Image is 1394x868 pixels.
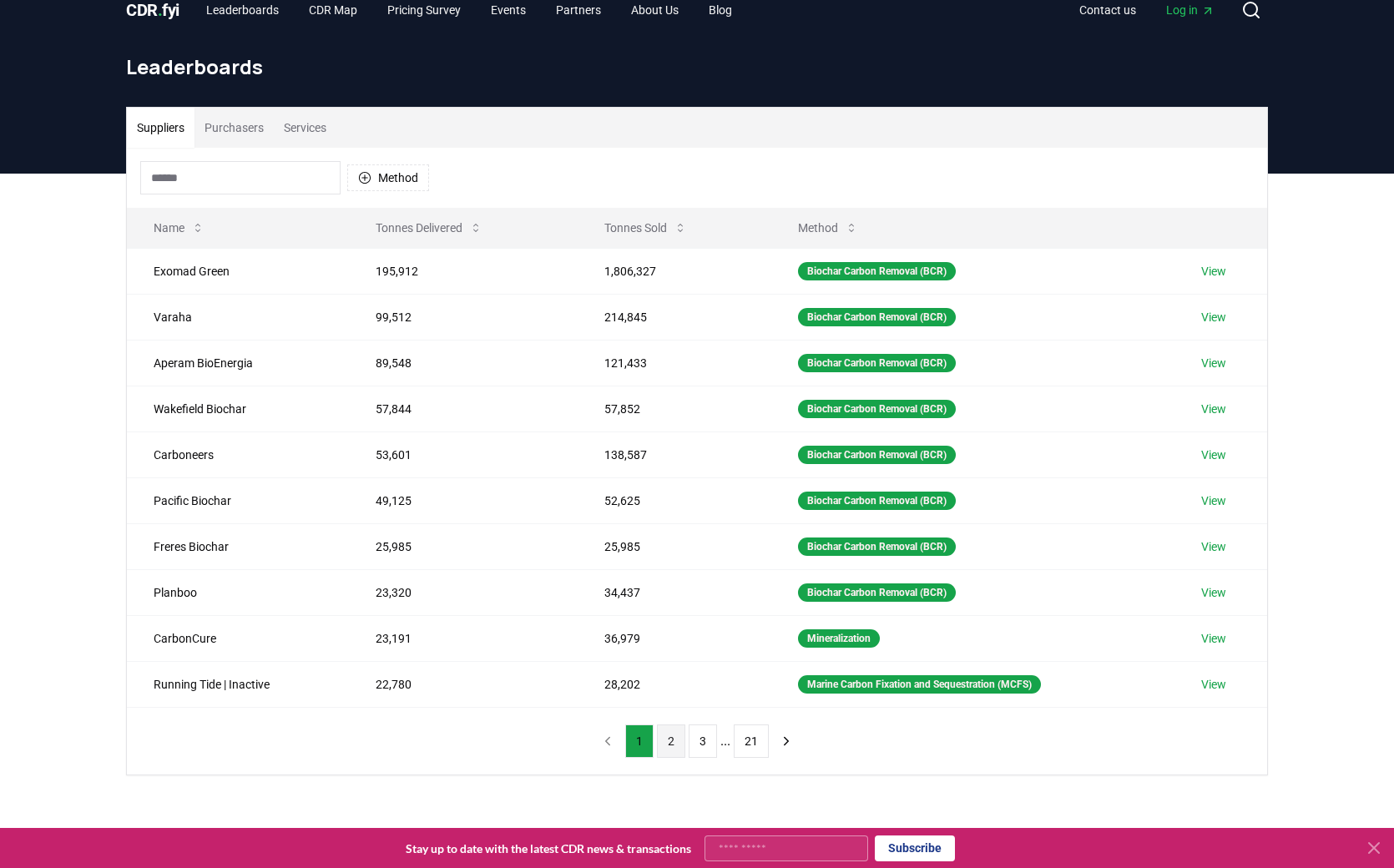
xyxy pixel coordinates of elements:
[127,615,349,661] td: CarbonCure
[349,569,577,615] td: 23,320
[578,661,771,707] td: 28,202
[1201,447,1226,463] a: View
[1166,2,1215,18] span: Log in
[126,53,1268,80] h1: Leaderboards
[1201,309,1226,325] a: View
[1201,492,1226,509] a: View
[127,569,349,615] td: Planboo
[1201,355,1226,371] a: View
[578,431,771,477] td: 138,587
[127,523,349,569] td: Freres Biochar
[578,615,771,661] td: 36,979
[127,108,194,148] button: Suppliers
[349,340,577,386] td: 89,548
[1201,676,1226,693] a: View
[798,492,956,510] div: Biochar Carbon Removal (BCR)
[1201,538,1226,555] a: View
[1201,263,1226,280] a: View
[625,724,654,758] button: 1
[798,537,956,556] div: Biochar Carbon Removal (BCR)
[578,569,771,615] td: 34,437
[127,340,349,386] td: Aperam BioEnergia
[1201,584,1226,601] a: View
[140,211,218,245] button: Name
[798,446,956,464] div: Biochar Carbon Removal (BCR)
[798,262,956,280] div: Biochar Carbon Removal (BCR)
[798,675,1041,694] div: Marine Carbon Fixation and Sequestration (MCFS)
[362,211,496,245] button: Tonnes Delivered
[657,724,685,758] button: 2
[591,211,700,245] button: Tonnes Sold
[127,294,349,340] td: Varaha
[194,108,274,148] button: Purchasers
[349,477,577,523] td: 49,125
[785,211,871,245] button: Method
[127,661,349,707] td: Running Tide | Inactive
[798,354,956,372] div: Biochar Carbon Removal (BCR)
[720,731,730,751] li: ...
[347,164,429,191] button: Method
[798,400,956,418] div: Biochar Carbon Removal (BCR)
[349,248,577,294] td: 195,912
[349,431,577,477] td: 53,601
[578,294,771,340] td: 214,845
[689,724,717,758] button: 3
[578,523,771,569] td: 25,985
[349,294,577,340] td: 99,512
[127,477,349,523] td: Pacific Biochar
[578,340,771,386] td: 121,433
[798,629,880,648] div: Mineralization
[734,724,769,758] button: 21
[127,386,349,431] td: Wakefield Biochar
[127,248,349,294] td: Exomad Green
[772,724,801,758] button: next page
[1201,401,1226,417] a: View
[349,615,577,661] td: 23,191
[349,386,577,431] td: 57,844
[1201,630,1226,647] a: View
[798,308,956,326] div: Biochar Carbon Removal (BCR)
[349,661,577,707] td: 22,780
[349,523,577,569] td: 25,985
[578,477,771,523] td: 52,625
[578,386,771,431] td: 57,852
[578,248,771,294] td: 1,806,327
[798,583,956,602] div: Biochar Carbon Removal (BCR)
[127,431,349,477] td: Carboneers
[274,108,336,148] button: Services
